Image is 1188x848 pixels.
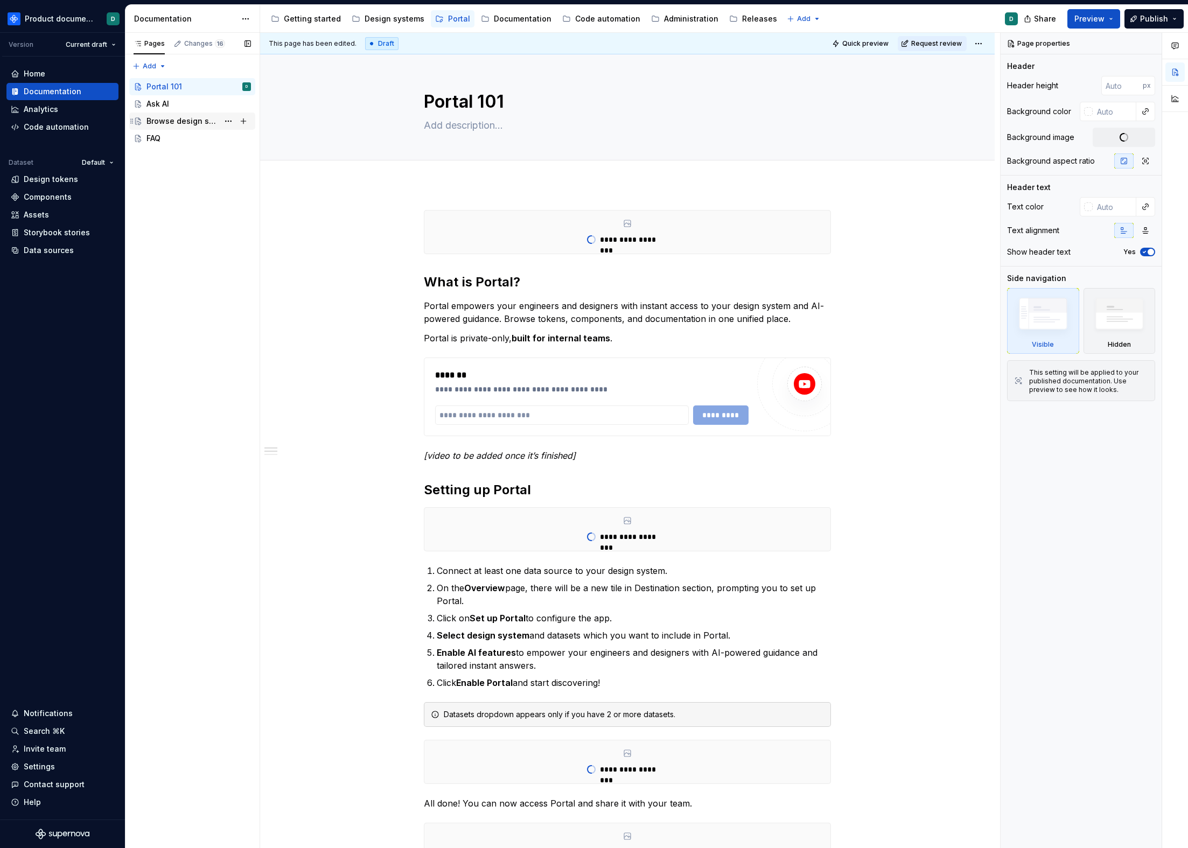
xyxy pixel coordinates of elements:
a: Portal 101D [129,78,255,95]
a: Documentation [6,83,118,100]
div: Settings [24,761,55,772]
div: Text color [1007,201,1044,212]
div: Notifications [24,708,73,719]
div: Text alignment [1007,225,1059,236]
em: [video to be added once it’s finished] [424,450,576,461]
div: Releases [742,13,777,24]
button: Current draft [61,37,121,52]
span: Quick preview [842,39,889,48]
svg: Supernova Logo [36,829,89,839]
span: Default [82,158,105,167]
span: Publish [1140,13,1168,24]
div: Page tree [267,8,781,30]
div: Changes [184,39,225,48]
a: Assets [6,206,118,223]
span: Current draft [66,40,107,49]
a: Administration [647,10,723,27]
strong: Select design system [437,630,529,641]
div: Datasets dropdown appears only if you have 2 or more datasets. [444,709,824,720]
div: Portal 101 [146,81,182,92]
p: All done! You can now access Portal and share it with your team. [424,797,831,810]
a: Getting started [267,10,345,27]
div: Analytics [24,104,58,115]
div: Browse design system data [146,116,219,127]
button: Share [1018,9,1063,29]
span: Share [1034,13,1056,24]
div: Version [9,40,33,49]
a: Invite team [6,740,118,758]
a: Data sources [6,242,118,259]
div: This setting will be applied to your published documentation. Use preview to see how it looks. [1029,368,1148,394]
div: Data sources [24,245,74,256]
button: Quick preview [829,36,893,51]
div: Administration [664,13,718,24]
h2: What is Portal? [424,274,831,291]
a: Storybook stories [6,224,118,241]
div: Contact support [24,779,85,790]
div: Page tree [129,78,255,147]
div: Hidden [1108,340,1131,349]
input: Auto [1093,197,1136,216]
div: Visible [1032,340,1054,349]
button: Request review [898,36,967,51]
p: to empower your engineers and designers with AI-powered guidance and tailored instant answers. [437,646,831,672]
input: Auto [1101,76,1143,95]
div: D [111,15,115,23]
div: Storybook stories [24,227,90,238]
div: Header [1007,61,1035,72]
div: Side navigation [1007,273,1066,284]
div: Documentation [134,13,236,24]
div: Background aspect ratio [1007,156,1095,166]
a: Design systems [347,10,429,27]
button: Preview [1067,9,1120,29]
div: Background image [1007,132,1074,143]
strong: Overview [464,583,505,593]
span: Add [143,62,156,71]
div: Search ⌘K [24,726,65,737]
div: Ask AI [146,99,169,109]
div: Dataset [9,158,33,167]
div: Getting started [284,13,341,24]
a: Code automation [558,10,645,27]
a: Design tokens [6,171,118,188]
p: px [1143,81,1151,90]
a: Documentation [477,10,556,27]
p: Click on to configure the app. [437,612,831,625]
button: Product documentationD [2,7,123,30]
p: Portal is private-only, . [424,332,831,345]
strong: Enable Portal [456,677,513,688]
div: Assets [24,209,49,220]
strong: Set up Portal [470,613,526,623]
div: D [246,81,248,92]
div: Code automation [24,122,89,132]
a: Ask AI [129,95,255,113]
div: D [1009,15,1014,23]
button: Add [784,11,824,26]
div: Show header text [1007,247,1071,257]
div: Help [24,797,41,808]
label: Yes [1123,248,1136,256]
div: Design tokens [24,174,78,185]
strong: Enable AI features [437,647,516,658]
p: On the page, there will be a new tile in Destination section, prompting you to set up Portal. [437,581,831,607]
span: Request review [911,39,962,48]
a: Browse design system data [129,113,255,130]
a: Settings [6,758,118,775]
h2: Setting up Portal [424,481,831,499]
a: Portal [431,10,474,27]
div: Header text [1007,182,1051,193]
div: Background color [1007,106,1071,117]
div: Portal [448,13,470,24]
a: Releases [725,10,781,27]
img: 87691e09-aac2-46b6-b153-b9fe4eb63333.png [8,12,20,25]
div: FAQ [146,133,160,144]
button: Help [6,794,118,811]
a: Home [6,65,118,82]
button: Search ⌘K [6,723,118,740]
button: Publish [1124,9,1184,29]
div: Visible [1007,288,1079,354]
div: Code automation [575,13,640,24]
textarea: Portal 101 [422,89,829,115]
button: Add [129,59,170,74]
